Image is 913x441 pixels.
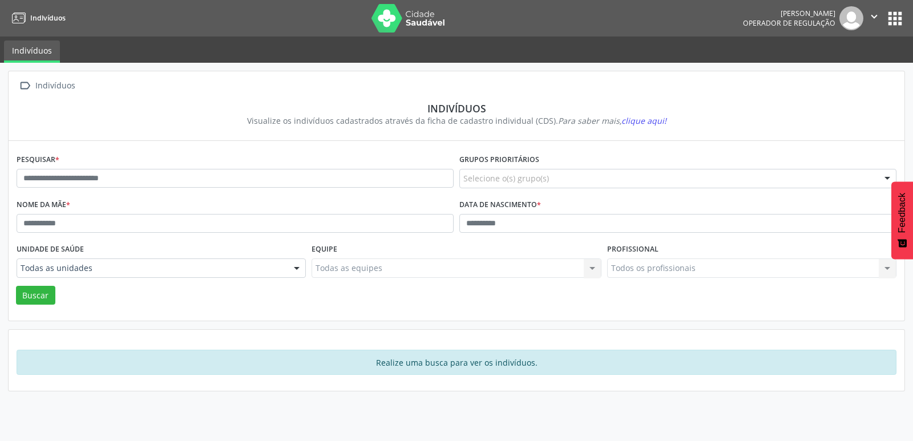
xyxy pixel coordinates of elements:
label: Data de nascimento [459,196,541,214]
div: [PERSON_NAME] [743,9,835,18]
button: apps [885,9,905,29]
i:  [868,10,880,23]
button: Feedback - Mostrar pesquisa [891,181,913,259]
div: Indivíduos [33,78,77,94]
a: Indivíduos [8,9,66,27]
label: Unidade de saúde [17,241,84,258]
span: Todas as unidades [21,262,282,274]
span: Feedback [897,193,907,233]
label: Equipe [312,241,337,258]
span: clique aqui! [621,115,666,126]
div: Visualize os indivíduos cadastrados através da ficha de cadastro individual (CDS). [25,115,888,127]
div: Indivíduos [25,102,888,115]
img: img [839,6,863,30]
i: Para saber mais, [558,115,666,126]
label: Nome da mãe [17,196,70,214]
a: Indivíduos [4,41,60,63]
a:  Indivíduos [17,78,77,94]
span: Operador de regulação [743,18,835,28]
i:  [17,78,33,94]
span: Selecione o(s) grupo(s) [463,172,549,184]
button: Buscar [16,286,55,305]
label: Profissional [607,241,659,258]
label: Grupos prioritários [459,151,539,169]
button:  [863,6,885,30]
label: Pesquisar [17,151,59,169]
span: Indivíduos [30,13,66,23]
div: Realize uma busca para ver os indivíduos. [17,350,896,375]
